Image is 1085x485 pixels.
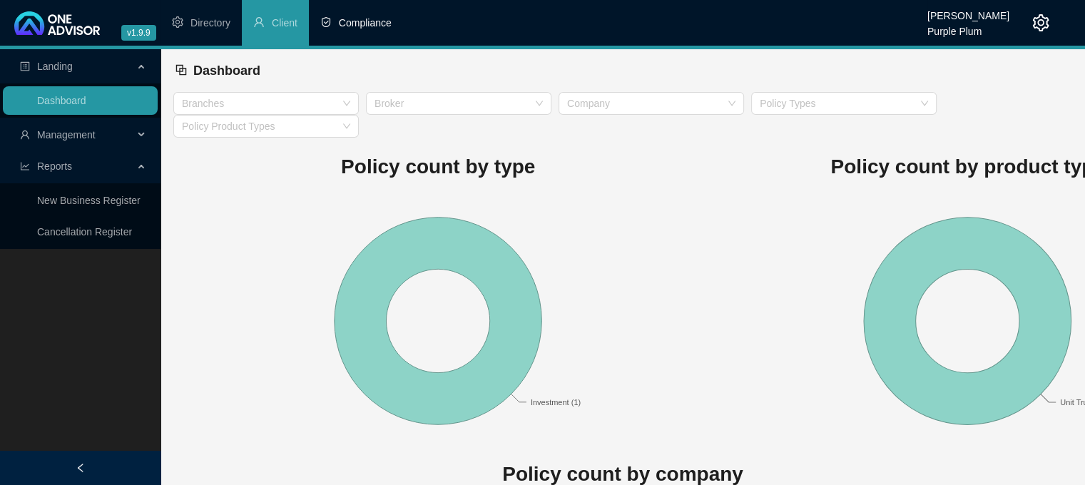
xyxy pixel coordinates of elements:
span: safety [320,16,332,28]
a: Cancellation Register [37,226,132,238]
img: 2df55531c6924b55f21c4cf5d4484680-logo-light.svg [14,11,100,35]
span: Management [37,129,96,141]
div: [PERSON_NAME] [927,4,1009,19]
span: v1.9.9 [121,25,156,41]
span: setting [1032,14,1049,31]
span: left [76,463,86,473]
div: Purple Plum [927,19,1009,35]
h1: Policy count by type [173,151,703,183]
span: line-chart [20,161,30,171]
a: New Business Register [37,195,141,206]
span: user [20,130,30,140]
span: profile [20,61,30,71]
span: Landing [37,61,73,72]
a: Dashboard [37,95,86,106]
text: Investment (1) [531,397,581,406]
span: Compliance [339,17,392,29]
span: Dashboard [193,63,260,78]
span: block [175,63,188,76]
span: Reports [37,160,72,172]
span: Directory [190,17,230,29]
span: user [253,16,265,28]
span: Client [272,17,297,29]
span: setting [172,16,183,28]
